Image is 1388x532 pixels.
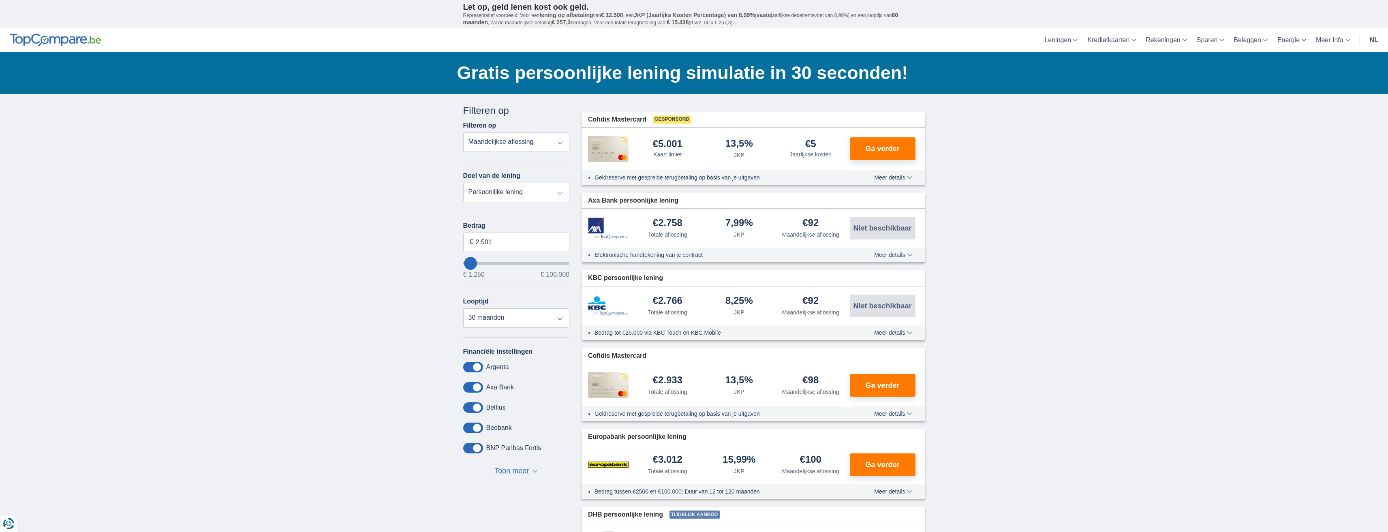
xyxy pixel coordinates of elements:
[734,388,744,396] div: JKP
[532,470,538,473] span: ▼
[486,363,509,371] label: Argenta
[667,19,689,26] span: € 15.438
[653,455,682,466] div: €3.012
[802,375,819,386] div: €98
[457,60,925,85] h1: Gratis persoonlijke lening simulatie in 30 seconden!
[782,388,839,396] div: Maandelijkse aflossing
[725,139,753,150] div: 13,5%
[653,150,682,158] div: Kaart limiet
[868,410,918,417] button: Meer details
[734,151,744,159] div: JKP
[463,348,533,355] label: Financiële instellingen
[653,139,682,149] div: €5.001
[595,410,845,418] li: Geldreserve met gespreide terugbetaling op basis van je uitgaven
[463,298,489,305] label: Looptijd
[734,308,744,316] div: JKP
[853,224,911,232] span: Niet beschikbaar
[653,375,682,386] div: €2.933
[1192,28,1229,52] a: Sparen
[648,388,687,396] div: Totale aflossing
[588,351,646,361] span: Cofidis Mastercard
[588,273,663,283] span: KBC persoonlijke lening
[634,12,755,18] span: JKP (Jaarlijks Kosten Percentage) van 8,99%
[588,136,629,162] img: product.pl.alt Cofidis CC
[868,174,918,181] button: Meer details
[850,295,915,317] button: Niet beschikbaar
[850,374,915,397] button: Ga verder
[725,375,753,386] div: 13,5%
[1082,28,1141,52] a: Kredietkaarten
[541,271,569,278] span: € 100.000
[588,372,629,398] img: product.pl.alt Cofidis CC
[463,271,485,278] span: € 1.250
[588,510,663,519] span: DHB persoonlijke lening
[653,218,682,229] div: €2.758
[1273,28,1311,52] a: Energie
[805,139,816,149] div: €5
[588,432,687,442] span: Europabank persoonlijke lening
[865,145,899,152] span: Ga verder
[601,12,623,18] span: € 12.500
[802,296,819,307] div: €92
[734,231,744,239] div: JKP
[874,175,912,180] span: Meer details
[463,12,898,26] span: 60 maanden
[865,382,899,389] span: Ga verder
[539,12,593,18] span: lening op afbetaling
[853,302,911,310] span: Niet beschikbaar
[874,330,912,335] span: Meer details
[725,296,753,307] div: 8,25%
[588,218,629,239] img: product.pl.alt Axa Bank
[850,137,915,160] button: Ga verder
[486,384,514,391] label: Axa Bank
[648,231,687,239] div: Totale aflossing
[595,251,845,259] li: Elektronische handtekening van je contract
[10,34,101,47] img: TopCompare
[463,104,570,118] div: Filteren op
[725,218,753,229] div: 7,99%
[470,237,473,247] span: €
[588,455,629,475] img: product.pl.alt Europabank
[782,231,839,239] div: Maandelijkse aflossing
[868,488,918,495] button: Meer details
[463,2,925,12] p: Let op, geld lenen kost ook geld.
[757,12,771,18] span: vaste
[868,329,918,336] button: Meer details
[874,252,912,258] span: Meer details
[800,455,821,466] div: €100
[463,222,570,229] label: Bedrag
[874,489,912,494] span: Meer details
[595,173,845,182] li: Geldreserve met gespreide terugbetaling op basis van je uitgaven
[865,461,899,468] span: Ga verder
[1365,28,1383,52] a: nl
[595,329,845,337] li: Bedrag tot €25.000 via KBC Touch en KBC Mobile
[588,296,629,316] img: product.pl.alt KBC
[648,467,687,475] div: Totale aflossing
[734,467,744,475] div: JKP
[588,115,646,124] span: Cofidis Mastercard
[790,150,832,158] div: Jaarlijkse kosten
[494,466,529,476] span: Toon meer
[486,444,541,452] label: BNP Paribas Fortis
[653,115,691,124] span: Gesponsord
[463,12,925,26] p: Representatief voorbeeld: Voor een van , een ( jaarlijkse debetrentevoet van 8,99%) en een loopti...
[595,487,845,496] li: Bedrag tussen €2500 en €100.000; Duur van 12 tot 120 maanden
[588,196,678,205] span: Axa Bank persoonlijke lening
[463,172,520,179] label: Doel van de lening
[802,218,819,229] div: €92
[1311,28,1355,52] a: Meer Info
[1039,28,1082,52] a: Leningen
[492,466,540,477] button: Toon meer ▼
[669,511,720,519] span: Tijdelijk aanbod
[653,296,682,307] div: €2.766
[1141,28,1191,52] a: Rekeningen
[463,262,570,265] input: wantToBorrow
[463,122,496,129] label: Filteren op
[486,404,506,411] label: Belfius
[486,424,512,432] label: Beobank
[850,217,915,239] button: Niet beschikbaar
[723,455,755,466] div: 15,99%
[782,308,839,316] div: Maandelijkse aflossing
[850,453,915,476] button: Ga verder
[874,411,912,417] span: Meer details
